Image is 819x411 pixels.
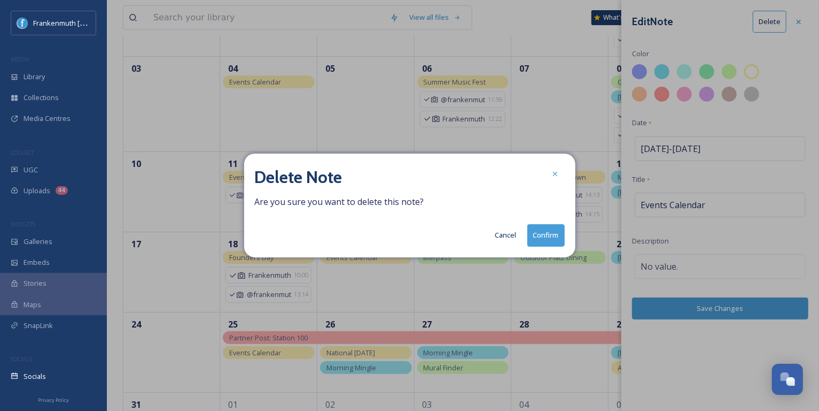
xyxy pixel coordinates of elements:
[24,93,59,103] span: Collections
[11,355,32,363] span: SOCIALS
[11,220,35,228] span: WIDGETS
[24,278,46,288] span: Stories
[24,186,50,196] span: Uploads
[490,225,522,246] button: Cancel
[38,397,69,404] span: Privacy Policy
[24,113,71,124] span: Media Centres
[24,237,52,247] span: Galleries
[24,165,38,175] span: UGC
[24,257,50,268] span: Embeds
[11,148,34,156] span: COLLECT
[24,300,41,310] span: Maps
[24,72,45,82] span: Library
[17,18,28,28] img: Social%20Media%20PFP%202025.jpg
[56,186,68,195] div: 44
[772,364,803,395] button: Open Chat
[527,224,565,246] button: Confirm
[11,55,29,63] span: MEDIA
[33,18,114,28] span: Frankenmuth [US_STATE]
[38,393,69,406] a: Privacy Policy
[24,371,46,382] span: Socials
[255,195,565,208] span: Are you sure you want to delete this note?
[24,321,53,331] span: SnapLink
[255,164,342,190] h2: Delete Note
